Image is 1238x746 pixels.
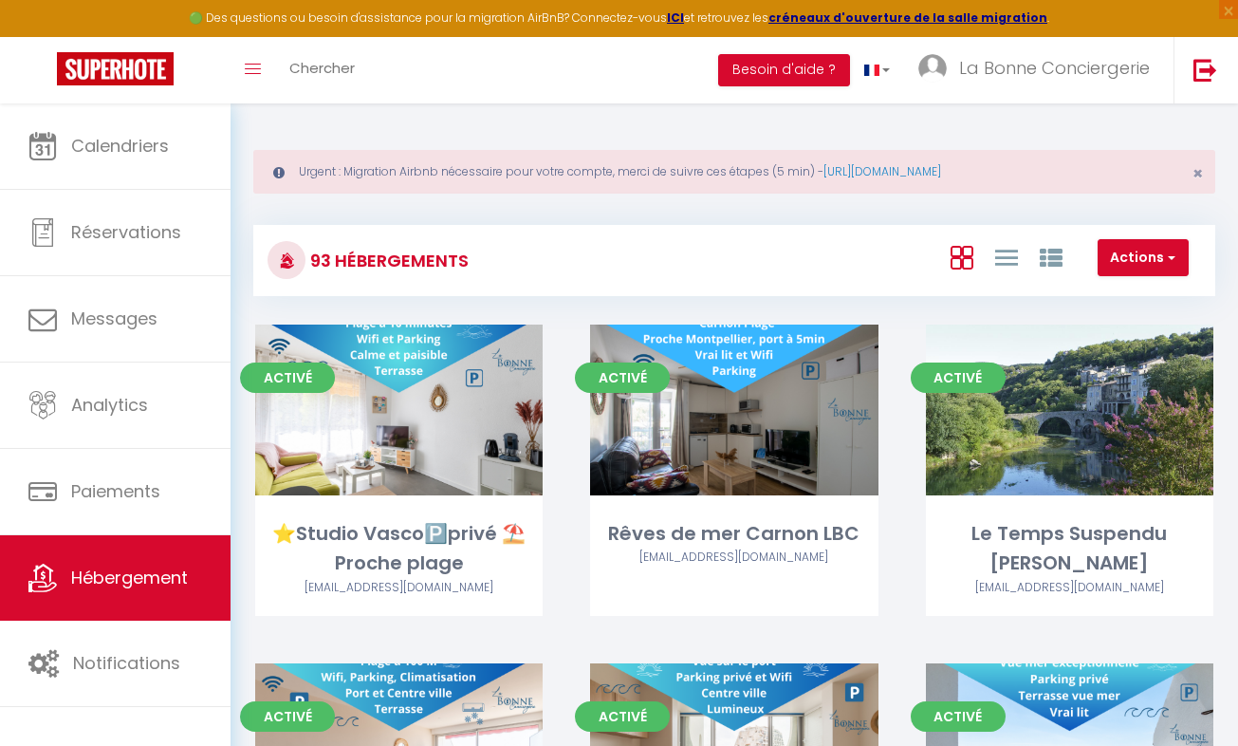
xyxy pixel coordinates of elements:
span: Calendriers [71,134,169,158]
span: Hébergement [71,566,188,589]
span: Activé [575,363,670,393]
img: logout [1193,58,1217,82]
div: ⭐Studio Vasco🅿️privé ⛱️ Proche plage [255,519,543,579]
span: Messages [71,307,157,330]
h3: 93 Hébergements [305,239,469,282]
a: Chercher [275,37,369,103]
a: créneaux d'ouverture de la salle migration [768,9,1047,26]
button: Besoin d'aide ? [718,54,850,86]
span: Activé [911,701,1006,732]
a: ICI [667,9,684,26]
a: Vue par Groupe [1040,241,1062,272]
div: Le Temps Suspendu [PERSON_NAME] [926,519,1213,579]
button: Close [1192,165,1203,182]
span: Réservations [71,220,181,244]
span: Analytics [71,393,148,417]
div: Airbnb [926,579,1213,597]
span: Chercher [289,58,355,78]
img: Super Booking [57,52,174,85]
span: Paiements [71,479,160,503]
a: Vue en Box [951,241,973,272]
span: Activé [575,701,670,732]
span: Notifications [73,651,180,675]
div: Airbnb [255,579,543,597]
span: Activé [911,363,1006,393]
span: Activé [240,363,335,393]
a: ... La Bonne Conciergerie [904,37,1173,103]
img: ... [918,54,947,83]
a: [URL][DOMAIN_NAME] [823,163,941,179]
span: La Bonne Conciergerie [959,56,1150,80]
a: Vue en Liste [995,241,1018,272]
div: Airbnb [590,549,878,567]
button: Actions [1098,239,1189,277]
span: Activé [240,701,335,732]
div: Urgent : Migration Airbnb nécessaire pour votre compte, merci de suivre ces étapes (5 min) - [253,150,1215,194]
div: Rêves de mer Carnon LBC [590,519,878,549]
span: × [1192,161,1203,185]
